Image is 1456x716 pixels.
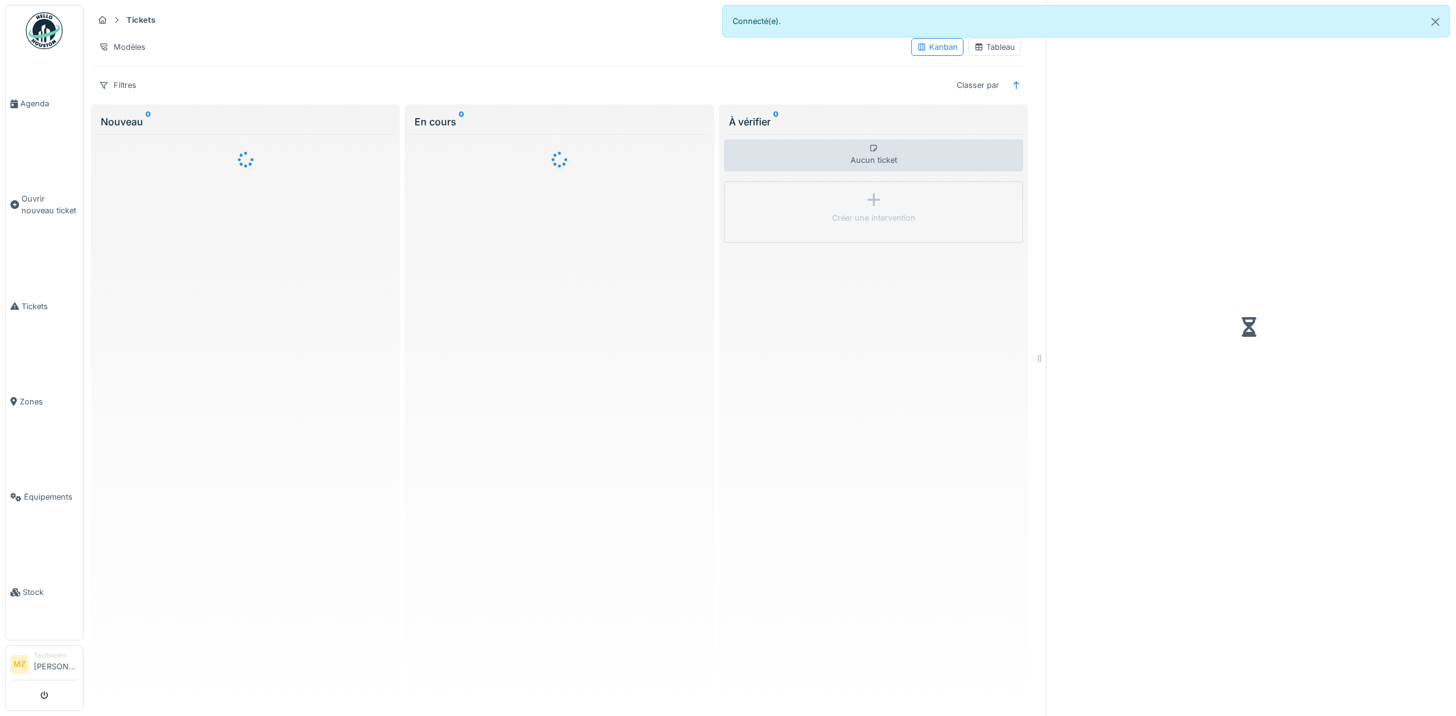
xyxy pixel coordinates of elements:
[6,354,83,449] a: Zones
[21,301,78,312] span: Tickets
[6,259,83,354] a: Tickets
[974,41,1015,53] div: Tableau
[1422,6,1449,38] button: Close
[23,586,78,598] span: Stock
[724,140,1023,171] div: Aucun ticket
[722,5,1450,37] div: Connecté(e).
[20,396,78,407] span: Zones
[101,114,390,129] div: Nouveau
[951,76,1005,94] div: Classer par
[26,12,63,49] img: Badge_color-CXgf-gQk.svg
[6,545,83,640] a: Stock
[415,114,704,129] div: En cours
[6,449,83,545] a: Équipements
[146,114,151,129] sup: 0
[122,14,160,26] strong: Tickets
[832,212,916,224] div: Créer une intervention
[10,655,29,674] li: MZ
[6,56,83,151] a: Agenda
[459,114,464,129] sup: 0
[93,76,142,94] div: Filtres
[93,38,151,56] div: Modèles
[34,651,78,660] div: Technicien
[20,98,78,109] span: Agenda
[34,651,78,677] li: [PERSON_NAME]
[10,651,78,680] a: MZ Technicien[PERSON_NAME]
[24,491,78,503] span: Équipements
[917,41,958,53] div: Kanban
[6,151,83,258] a: Ouvrir nouveau ticket
[21,193,78,216] span: Ouvrir nouveau ticket
[773,114,779,129] sup: 0
[729,114,1018,129] div: À vérifier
